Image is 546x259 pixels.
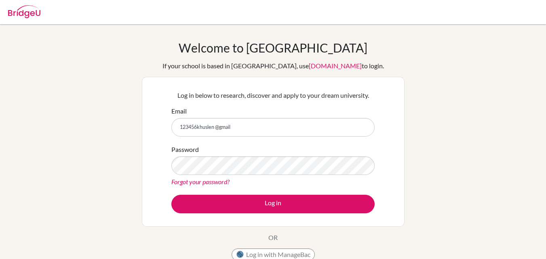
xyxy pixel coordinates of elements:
[171,91,375,100] p: Log in below to research, discover and apply to your dream university.
[171,178,230,185] a: Forgot your password?
[8,5,40,18] img: Bridge-U
[171,145,199,154] label: Password
[162,61,384,71] div: If your school is based in [GEOGRAPHIC_DATA], use to login.
[171,106,187,116] label: Email
[268,233,278,242] p: OR
[309,62,362,69] a: [DOMAIN_NAME]
[179,40,367,55] h1: Welcome to [GEOGRAPHIC_DATA]
[171,195,375,213] button: Log in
